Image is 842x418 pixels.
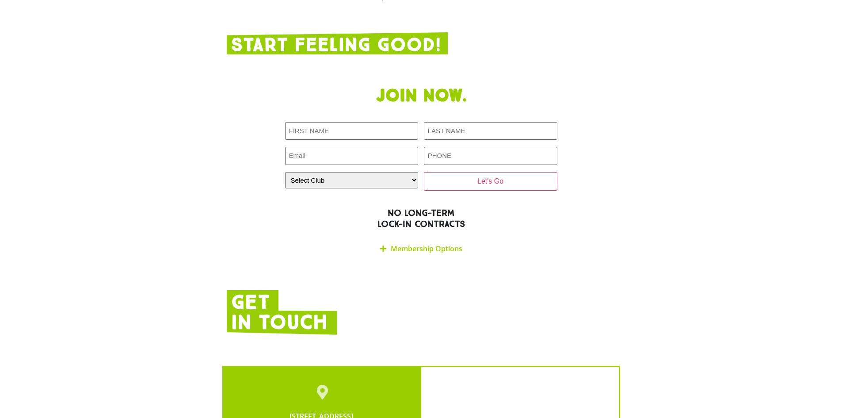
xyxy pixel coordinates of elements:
[424,172,557,191] input: Let's Go
[424,147,557,165] input: PHONE
[285,147,419,165] input: Email
[227,207,616,230] h2: NO LONG-TERM LOCK-IN CONTRACTS
[424,122,557,140] input: LAST NAME
[391,244,462,253] a: Membership Options
[285,122,419,140] input: FIRST NAME
[227,85,616,107] h1: Join now.
[285,238,557,259] div: Membership Options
